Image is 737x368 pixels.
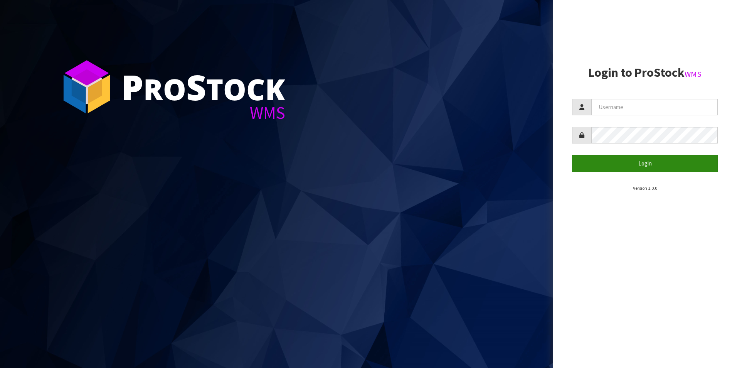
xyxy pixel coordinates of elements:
[121,104,285,122] div: WMS
[572,155,718,172] button: Login
[121,63,143,110] span: P
[633,185,657,191] small: Version 1.0.0
[685,69,702,79] small: WMS
[186,63,206,110] span: S
[121,69,285,104] div: ro tock
[58,58,116,116] img: ProStock Cube
[591,99,718,115] input: Username
[572,66,718,79] h2: Login to ProStock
